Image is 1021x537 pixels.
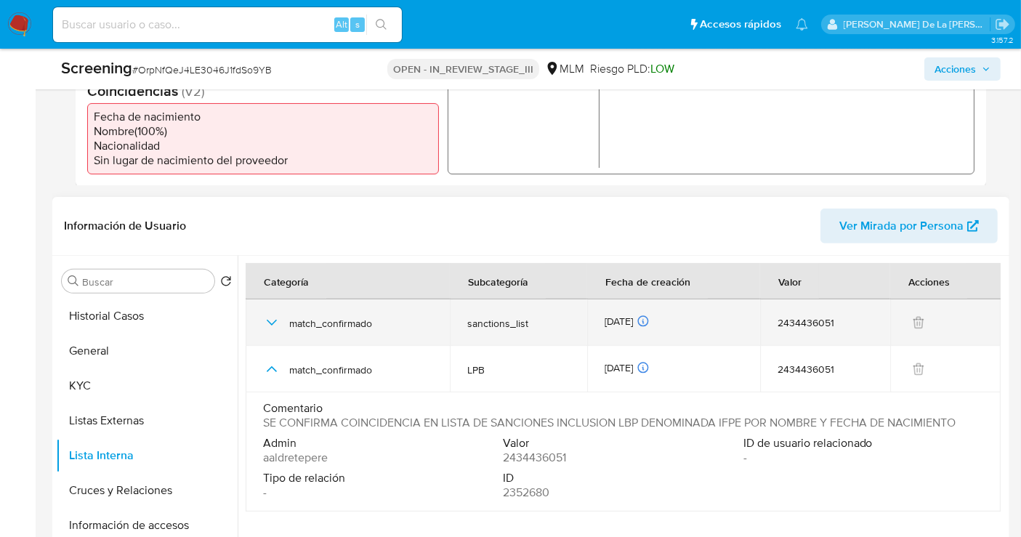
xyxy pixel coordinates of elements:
button: Lista Interna [56,438,238,473]
b: Screening [61,56,132,79]
button: Buscar [68,275,79,287]
span: Accesos rápidos [700,17,781,32]
span: Alt [336,17,347,31]
div: MLM [545,61,584,77]
a: Notificaciones [796,18,808,31]
span: # OrpNfQeJ4LE3046J1fdSo9YB [132,62,272,77]
button: Cruces y Relaciones [56,473,238,508]
span: LOW [650,60,674,77]
span: Riesgo PLD: [590,61,674,77]
button: General [56,334,238,368]
button: search-icon [366,15,396,35]
button: Historial Casos [56,299,238,334]
span: s [355,17,360,31]
button: KYC [56,368,238,403]
a: Salir [995,17,1010,32]
h1: Información de Usuario [64,219,186,233]
button: Volver al orden por defecto [220,275,232,291]
span: Ver Mirada por Persona [839,209,964,243]
input: Buscar usuario o caso... [53,15,402,34]
p: OPEN - IN_REVIEW_STAGE_III [387,59,539,79]
span: 3.157.2 [991,34,1014,46]
input: Buscar [82,275,209,288]
button: Acciones [924,57,1001,81]
p: javier.gutierrez@mercadolibre.com.mx [844,17,990,31]
button: Ver Mirada por Persona [820,209,998,243]
button: Listas Externas [56,403,238,438]
span: Acciones [935,57,976,81]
